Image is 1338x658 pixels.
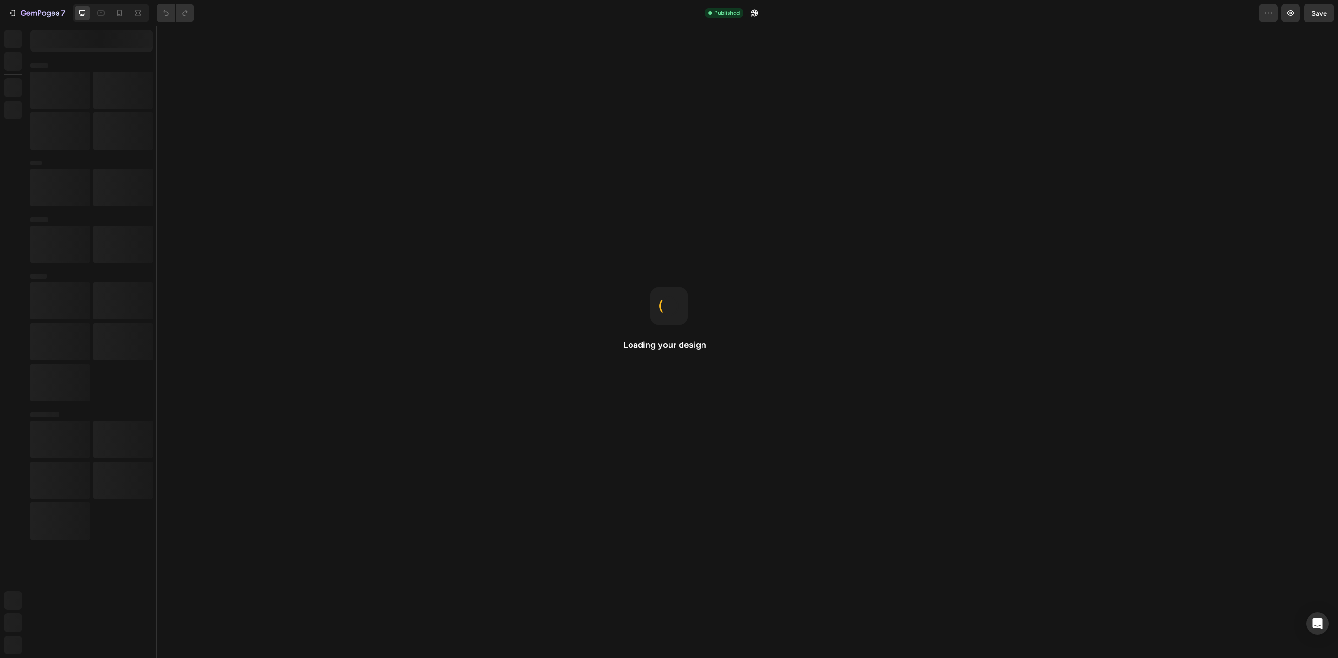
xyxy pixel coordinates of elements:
div: Open Intercom Messenger [1306,612,1329,635]
span: Published [714,9,740,17]
div: Undo/Redo [157,4,194,22]
button: 7 [4,4,69,22]
p: 7 [61,7,65,19]
span: Save [1312,9,1327,17]
button: Save [1304,4,1334,22]
h2: Loading your design [623,339,715,351]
